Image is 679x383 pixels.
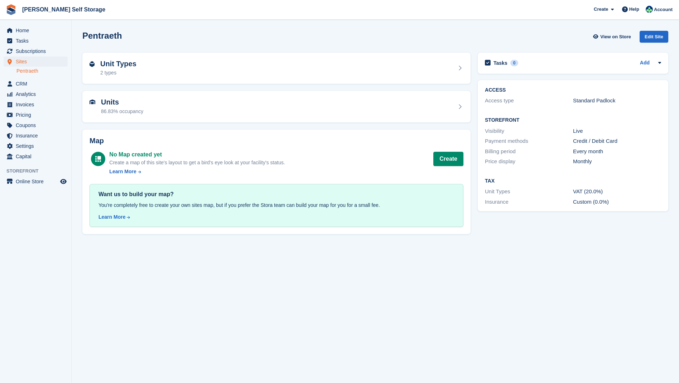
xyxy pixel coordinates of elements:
span: Capital [16,151,59,161]
a: menu [4,79,68,89]
h2: Map [90,137,463,145]
a: Unit Types 2 types [82,53,471,84]
h2: Unit Types [100,60,136,68]
a: Learn More [109,168,285,175]
span: Home [16,25,59,35]
a: menu [4,100,68,110]
a: View on Store [592,31,634,43]
div: 86.83% occupancy [101,108,143,115]
span: Online Store [16,176,59,186]
h2: Tasks [493,60,507,66]
h2: Pentraeth [82,31,122,40]
span: Account [654,6,673,13]
a: Preview store [59,177,68,186]
div: Monthly [573,157,661,166]
img: map-icn-white-8b231986280072e83805622d3debb4903e2986e43859118e7b4002611c8ef794.svg [95,156,101,162]
img: unit-icn-7be61d7bf1b0ce9d3e12c5938cc71ed9869f7b940bace4675aadf7bd6d80202e.svg [90,100,95,105]
div: Access type [485,97,573,105]
span: Pricing [16,110,59,120]
img: Dafydd Pritchard [646,6,653,13]
div: Live [573,127,661,135]
div: VAT (20.0%) [573,188,661,196]
div: Insurance [485,198,573,206]
a: Add [640,59,650,67]
span: Storefront [6,168,71,175]
div: Billing period [485,147,573,156]
div: Create a map of this site's layout to get a bird's eye look at your facility's status. [109,159,285,166]
span: Help [629,6,639,13]
span: Tasks [16,36,59,46]
a: [PERSON_NAME] Self Storage [19,4,108,15]
div: No Map created yet [109,150,285,159]
a: menu [4,57,68,67]
div: 0 [510,60,519,66]
span: Create [594,6,608,13]
a: Edit Site [640,31,668,45]
a: menu [4,151,68,161]
span: Analytics [16,89,59,99]
div: You're completely free to create your own sites map, but if you prefer the Stora team can build y... [98,202,454,209]
div: Learn More [98,213,125,221]
div: Every month [573,147,661,156]
a: menu [4,141,68,151]
a: Pentraeth [16,68,68,74]
a: menu [4,131,68,141]
h2: Tax [485,178,661,184]
img: stora-icon-8386f47178a22dfd0bd8f6a31ec36ba5ce8667c1dd55bd0f319d3a0aa187defe.svg [6,4,16,15]
span: Sites [16,57,59,67]
div: Edit Site [640,31,668,43]
div: 2 types [100,69,136,77]
div: Visibility [485,127,573,135]
div: Want us to build your map? [98,190,454,199]
span: View on Store [600,33,631,40]
h2: Units [101,98,143,106]
a: Units 86.83% occupancy [82,91,471,122]
div: Credit / Debit Card [573,137,661,145]
span: Coupons [16,120,59,130]
a: menu [4,110,68,120]
a: menu [4,46,68,56]
a: menu [4,120,68,130]
span: Settings [16,141,59,151]
a: menu [4,89,68,99]
span: Invoices [16,100,59,110]
div: Learn More [109,168,136,175]
a: menu [4,25,68,35]
div: Custom (0.0%) [573,198,661,206]
h2: Storefront [485,117,661,123]
a: menu [4,176,68,186]
img: unit-type-icn-2b2737a686de81e16bb02015468b77c625bbabd49415b5ef34ead5e3b44a266d.svg [90,61,95,67]
div: Standard Padlock [573,97,661,105]
span: CRM [16,79,59,89]
a: menu [4,36,68,46]
span: Subscriptions [16,46,59,56]
a: Learn More [98,213,454,221]
div: Payment methods [485,137,573,145]
div: Price display [485,157,573,166]
span: Insurance [16,131,59,141]
button: Create [433,152,463,166]
h2: ACCESS [485,87,661,93]
div: Unit Types [485,188,573,196]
